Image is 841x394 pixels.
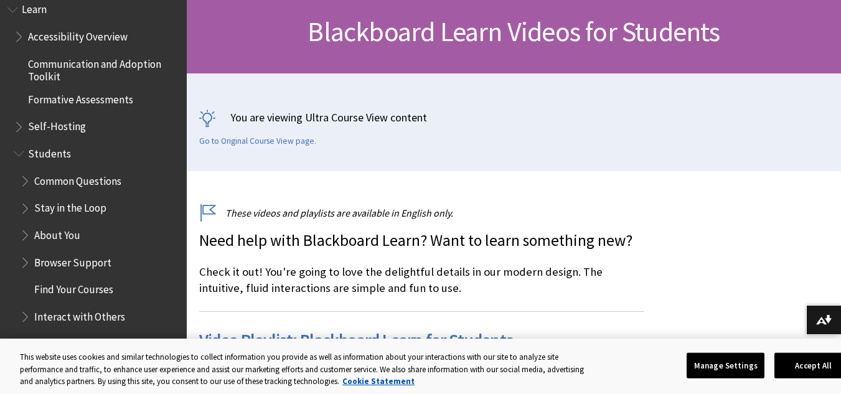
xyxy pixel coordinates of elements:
a: More information about your privacy, opens in a new tab [342,376,415,387]
span: Find Your Courses [34,279,113,296]
a: Go to Original Course View page. [199,136,316,147]
p: Check it out! You're going to love the delightful details in our modern design. The intuitive, fl... [199,264,644,296]
span: Interact with Others [34,306,125,323]
span: Self-Hosting [28,116,86,133]
span: Communication and Adoption Toolkit [28,54,178,83]
p: These videos and playlists are available in English only. [199,206,644,220]
span: About You [34,225,80,242]
span: Browser Support [34,252,111,269]
span: Languages [34,334,82,350]
span: Formative Assessments [28,89,133,106]
a: Video Playlist: Blackboard Learn for Students [199,329,513,352]
button: Manage Settings [687,352,764,378]
span: Stay in the Loop [34,198,106,215]
span: Accessibility Overview [28,26,128,43]
p: You are viewing Ultra Course View content [199,110,829,125]
span: Common Questions [34,171,121,187]
span: Students [28,143,71,160]
span: Blackboard Learn Videos for Students [308,14,720,49]
div: This website uses cookies and similar technologies to collect information you provide as well as ... [20,351,589,388]
p: Need help with Blackboard Learn? Want to learn something new? [199,230,644,252]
